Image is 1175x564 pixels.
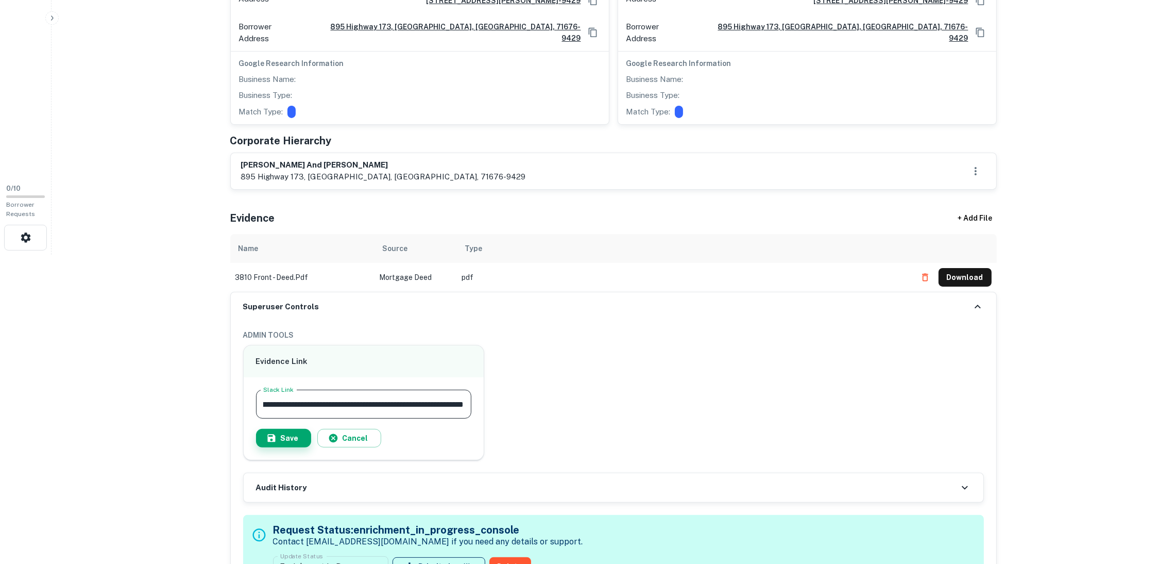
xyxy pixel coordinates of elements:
[973,25,988,40] button: Copy Address
[239,58,601,69] h6: Google Research Information
[457,263,911,292] td: pdf
[6,185,21,192] span: 0 / 10
[457,234,911,263] th: Type
[280,552,323,560] label: Update Status
[6,201,35,218] span: Borrower Requests
[626,89,680,102] p: Business Type:
[256,482,307,494] h6: Audit History
[230,210,275,226] h5: Evidence
[241,159,526,171] h6: [PERSON_NAME] and [PERSON_NAME]
[243,329,984,341] h6: ADMIN TOOLS
[273,536,583,548] p: Contact [EMAIL_ADDRESS][DOMAIN_NAME] if you need any details or support.
[939,268,992,287] button: Download
[383,242,408,255] div: Source
[256,356,472,368] h6: Evidence Link
[585,25,601,40] button: Copy Address
[695,21,968,44] a: 895 highway 173, [GEOGRAPHIC_DATA], [GEOGRAPHIC_DATA], 71676-9429
[916,269,934,286] button: Delete file
[256,429,311,447] button: Save
[243,301,319,313] h6: Superuser Controls
[317,429,381,447] button: Cancel
[465,242,483,255] div: Type
[241,171,526,183] p: 895 highway 173, [GEOGRAPHIC_DATA], [GEOGRAPHIC_DATA], 71676-9429
[230,133,332,148] h5: Corporate Hierarchy
[626,106,671,118] p: Match Type:
[374,234,457,263] th: Source
[263,385,294,394] label: Slack Link
[308,21,581,44] a: 895 highway 173, [GEOGRAPHIC_DATA], [GEOGRAPHIC_DATA], 71676-9429
[626,73,684,86] p: Business Name:
[239,21,303,45] p: Borrower Address
[273,522,583,538] h5: Request Status: enrichment_in_progress_console
[230,234,374,263] th: Name
[239,89,293,102] p: Business Type:
[230,234,997,292] div: scrollable content
[939,209,1011,228] div: + Add File
[230,263,374,292] td: 3810 front - deed.pdf
[626,21,691,45] p: Borrower Address
[239,73,296,86] p: Business Name:
[239,106,283,118] p: Match Type:
[626,58,988,69] h6: Google Research Information
[1123,482,1175,531] iframe: Chat Widget
[239,242,259,255] div: Name
[374,263,457,292] td: Mortgage Deed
